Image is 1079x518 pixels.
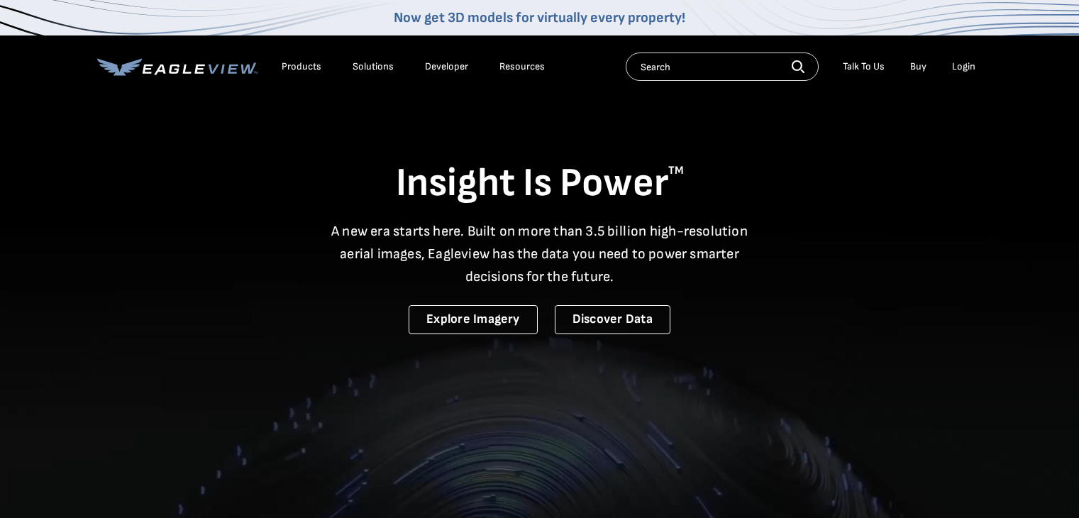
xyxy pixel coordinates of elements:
a: Discover Data [555,305,670,334]
sup: TM [668,164,684,177]
div: Login [952,60,975,73]
a: Buy [910,60,926,73]
h1: Insight Is Power [97,159,983,209]
a: Explore Imagery [409,305,538,334]
a: Now get 3D models for virtually every property! [394,9,685,26]
div: Solutions [353,60,394,73]
p: A new era starts here. Built on more than 3.5 billion high-resolution aerial images, Eagleview ha... [323,220,757,288]
div: Talk To Us [843,60,885,73]
div: Products [282,60,321,73]
div: Resources [499,60,545,73]
input: Search [626,53,819,81]
a: Developer [425,60,468,73]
